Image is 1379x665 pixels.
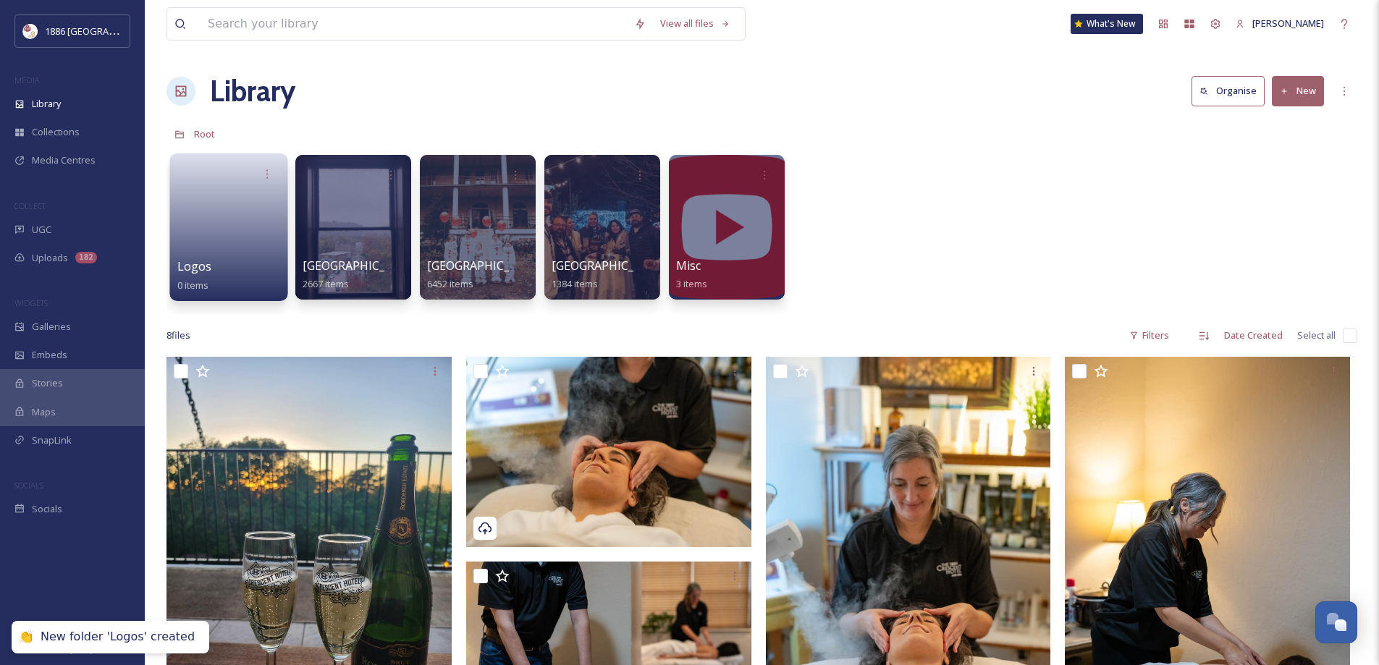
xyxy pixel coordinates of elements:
[32,320,71,334] span: Galleries
[303,258,419,274] span: [GEOGRAPHIC_DATA]
[32,433,72,447] span: SnapLink
[201,8,627,40] input: Search your library
[303,277,349,290] span: 2667 items
[32,376,63,390] span: Stories
[1252,17,1324,30] span: [PERSON_NAME]
[14,297,48,308] span: WIDGETS
[1122,321,1176,350] div: Filters
[32,405,56,419] span: Maps
[466,357,751,547] img: 224_Crescent_Spa_web_onionstudio.jpg
[166,329,190,342] span: 8 file s
[653,9,738,38] a: View all files
[177,278,209,291] span: 0 items
[41,630,195,645] div: New folder 'Logos' created
[14,200,46,211] span: COLLECT
[194,125,215,143] a: Root
[1192,76,1272,106] a: Organise
[1297,329,1336,342] span: Select all
[427,258,544,274] span: [GEOGRAPHIC_DATA]
[210,69,295,113] a: Library
[19,630,33,645] div: 👏
[14,480,43,491] span: SOCIALS
[1071,14,1143,34] a: What's New
[1228,9,1331,38] a: [PERSON_NAME]
[427,259,544,290] a: [GEOGRAPHIC_DATA]6452 items
[194,127,215,140] span: Root
[427,277,473,290] span: 6452 items
[32,97,61,111] span: Library
[552,277,598,290] span: 1384 items
[1272,76,1324,106] button: New
[45,24,159,38] span: 1886 [GEOGRAPHIC_DATA]
[32,348,67,362] span: Embeds
[676,259,707,290] a: Misc3 items
[32,502,62,516] span: Socials
[32,125,80,139] span: Collections
[14,75,40,85] span: MEDIA
[303,259,419,290] a: [GEOGRAPHIC_DATA]2667 items
[32,223,51,237] span: UGC
[177,260,212,292] a: Logos0 items
[177,258,212,274] span: Logos
[32,153,96,167] span: Media Centres
[1315,601,1357,643] button: Open Chat
[676,277,707,290] span: 3 items
[1192,76,1265,106] button: Organise
[23,24,38,38] img: logos.png
[552,259,668,290] a: [GEOGRAPHIC_DATA]1384 items
[32,251,68,265] span: Uploads
[676,258,701,274] span: Misc
[75,252,97,263] div: 182
[552,258,668,274] span: [GEOGRAPHIC_DATA]
[1217,321,1290,350] div: Date Created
